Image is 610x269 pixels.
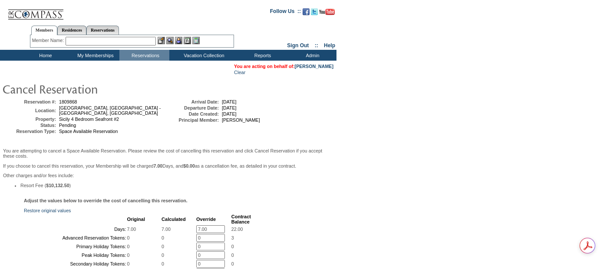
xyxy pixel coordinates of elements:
td: Secondary Holiday Tokens: [25,260,126,268]
td: My Memberships [69,50,119,61]
span: [GEOGRAPHIC_DATA], [GEOGRAPHIC_DATA] - [GEOGRAPHIC_DATA], [GEOGRAPHIC_DATA] [59,105,161,116]
span: 0 [231,253,234,258]
img: Become our fan on Facebook [303,8,310,15]
a: Sign Out [287,42,309,49]
img: b_edit.gif [158,37,165,44]
span: Space Available Reservation [59,129,118,134]
td: Property: [4,117,56,122]
span: 3 [231,235,234,240]
td: Days: [25,225,126,233]
b: Override [196,217,216,222]
td: Principal Member: [167,117,219,123]
a: Help [324,42,335,49]
a: Clear [234,70,245,75]
span: 0 [231,261,234,266]
span: 22.00 [231,227,243,232]
td: Vacation Collection [169,50,237,61]
img: Impersonate [175,37,182,44]
td: Follow Us :: [270,7,301,18]
span: 0 [127,235,129,240]
td: Reservation #: [4,99,56,104]
td: Reservation Type: [4,129,56,134]
span: [DATE] [222,105,237,110]
a: Subscribe to our YouTube Channel [319,11,335,16]
li: Resort Fee ( ) [20,183,333,188]
td: Admin [287,50,336,61]
b: Original [127,217,145,222]
span: 0 [162,244,164,249]
a: Follow us on Twitter [311,11,318,16]
b: $10,132.50 [46,183,69,188]
td: Advanced Reservation Tokens: [25,234,126,242]
span: 0 [127,253,129,258]
a: Become our fan on Facebook [303,11,310,16]
img: Compass Home [7,2,64,20]
b: $0.00 [183,163,195,169]
span: :: [315,42,318,49]
div: Member Name: [32,37,66,44]
a: Members [31,26,58,35]
td: Peak Holiday Tokens: [25,251,126,259]
span: 0 [231,244,234,249]
td: Reservations [119,50,169,61]
span: 0 [162,235,164,240]
span: Other charges and/or fees include: [3,148,333,188]
span: [DATE] [222,111,237,117]
td: Home [20,50,69,61]
td: Location: [4,105,56,116]
a: Restore original values [24,208,71,213]
td: Departure Date: [167,105,219,110]
b: 7.00 [154,163,163,169]
img: pgTtlCancelRes.gif [2,80,176,97]
td: Reports [237,50,287,61]
b: Calculated [162,217,186,222]
span: 0 [162,261,164,266]
p: If you choose to cancel this reservation, your Membership will be charged Days, and as a cancella... [3,163,333,169]
span: You are acting on behalf of: [234,64,333,69]
span: 1809868 [59,99,77,104]
img: b_calculator.gif [192,37,200,44]
span: 0 [162,253,164,258]
td: Status: [4,123,56,128]
span: 0 [127,261,129,266]
td: Primary Holiday Tokens: [25,243,126,250]
img: Follow us on Twitter [311,8,318,15]
span: [DATE] [222,99,237,104]
b: Contract Balance [231,214,251,224]
span: Pending [59,123,76,128]
td: Arrival Date: [167,99,219,104]
span: [PERSON_NAME] [222,117,260,123]
td: Date Created: [167,111,219,117]
span: 7.00 [127,227,136,232]
img: View [166,37,174,44]
a: Reservations [86,26,119,35]
img: Reservations [184,37,191,44]
a: Residences [57,26,86,35]
a: [PERSON_NAME] [295,64,333,69]
span: 0 [127,244,129,249]
span: 7.00 [162,227,171,232]
img: Subscribe to our YouTube Channel [319,9,335,15]
p: You are attempting to cancel a Space Available Reservation. Please review the cost of cancelling ... [3,148,333,159]
span: Sicily 4 Bedroom Seafront #2 [59,117,119,122]
b: Adjust the values below to override the cost of cancelling this reservation. [24,198,188,203]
